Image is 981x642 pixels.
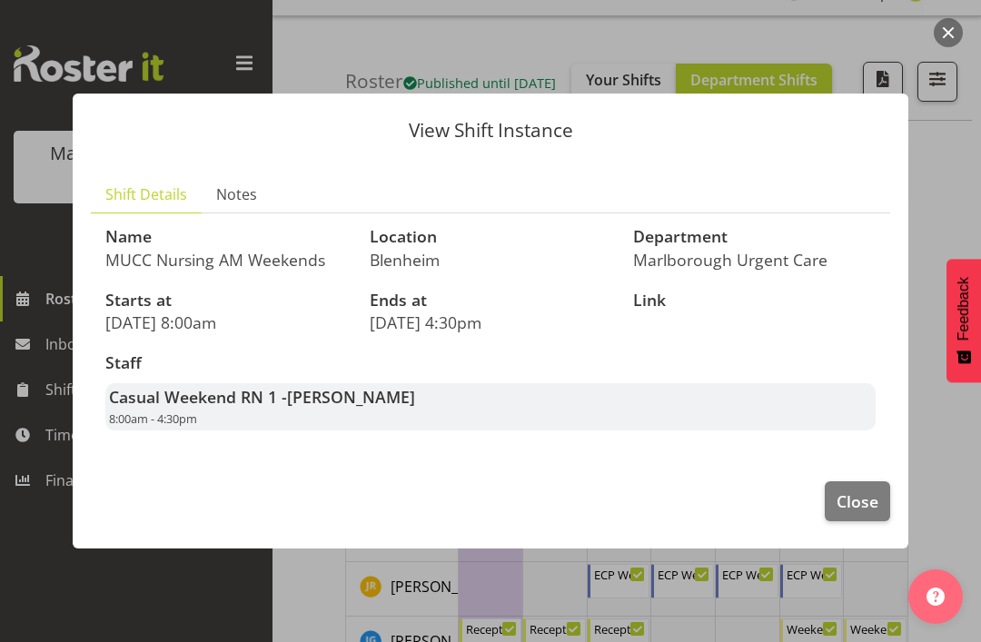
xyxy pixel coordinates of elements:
[105,250,348,270] p: MUCC Nursing AM Weekends
[370,312,612,332] p: [DATE] 4:30pm
[105,183,187,205] span: Shift Details
[633,250,876,270] p: Marlborough Urgent Care
[633,291,876,310] h3: Link
[837,489,878,513] span: Close
[926,588,945,606] img: help-xxl-2.png
[91,121,890,140] p: View Shift Instance
[956,277,972,341] span: Feedback
[105,312,348,332] p: [DATE] 8:00am
[370,228,612,246] h3: Location
[287,386,415,408] span: [PERSON_NAME]
[105,228,348,246] h3: Name
[109,410,197,427] span: 8:00am - 4:30pm
[216,183,257,205] span: Notes
[633,228,876,246] h3: Department
[946,259,981,382] button: Feedback - Show survey
[370,250,612,270] p: Blenheim
[105,354,876,372] h3: Staff
[370,291,612,310] h3: Ends at
[825,481,890,521] button: Close
[109,386,415,408] strong: Casual Weekend RN 1 -
[105,291,348,310] h3: Starts at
